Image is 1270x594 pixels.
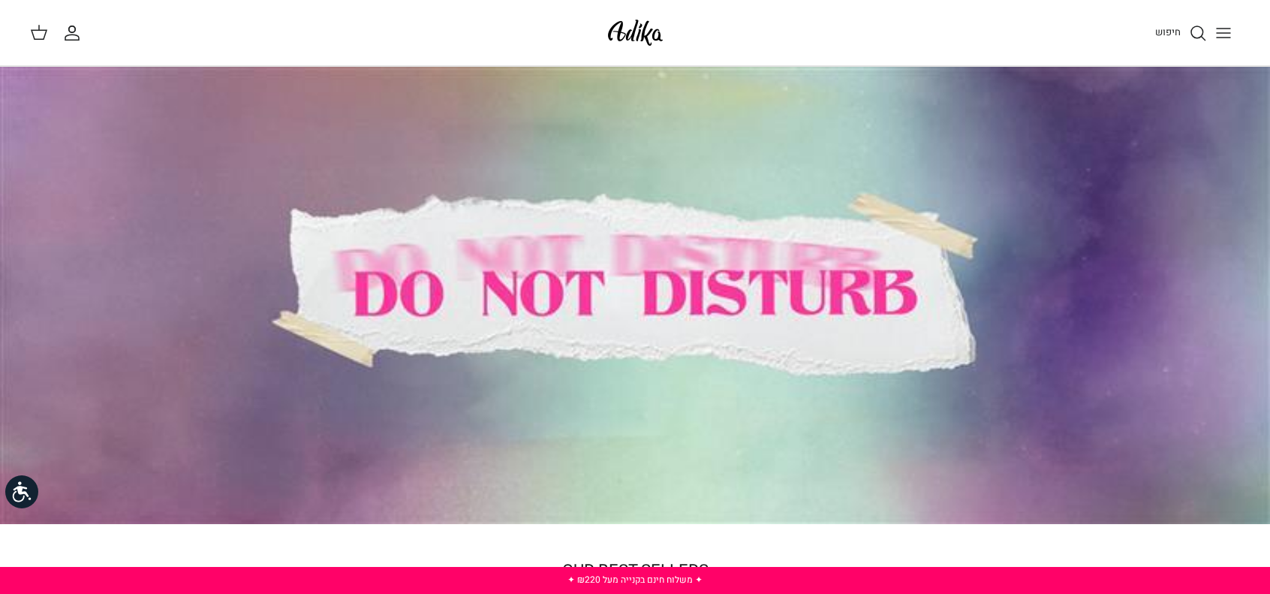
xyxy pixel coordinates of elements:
[1207,17,1240,50] button: Toggle menu
[63,24,87,42] a: החשבון שלי
[603,15,667,50] img: Adika IL
[567,573,703,586] a: ✦ משלוח חינם בקנייה מעל ₪220 ✦
[1155,24,1207,42] a: חיפוש
[1155,25,1181,39] span: חיפוש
